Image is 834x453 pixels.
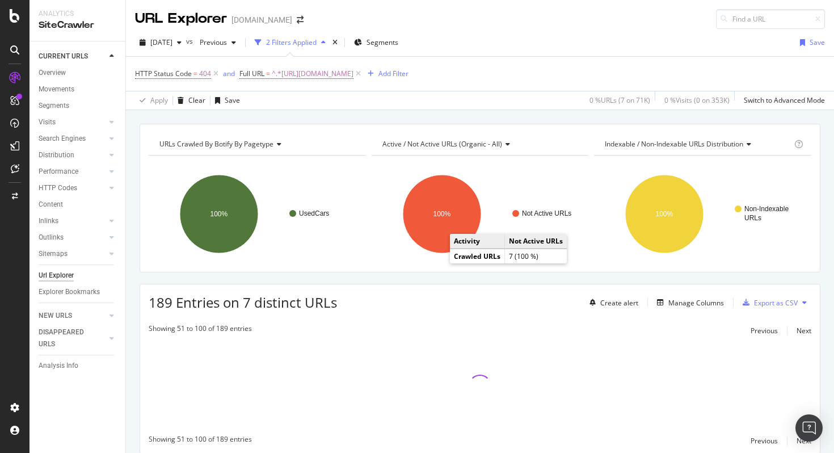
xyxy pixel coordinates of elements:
td: Activity [450,234,505,249]
div: Search Engines [39,133,86,145]
button: Segments [349,33,403,52]
div: and [223,69,235,78]
button: and [223,68,235,79]
div: NEW URLS [39,310,72,322]
div: Open Intercom Messenger [795,414,823,442]
span: ^.*[URL][DOMAIN_NAME] [272,66,353,82]
div: Outlinks [39,232,64,244]
button: Apply [135,91,168,110]
span: = [193,69,197,78]
div: Analysis Info [39,360,78,372]
span: Indexable / Non-Indexable URLs distribution [605,139,743,149]
svg: A chart. [149,165,363,263]
div: Segments [39,100,69,112]
div: Add Filter [378,69,408,78]
div: Clear [188,95,205,105]
text: 100% [210,210,228,218]
div: Apply [150,95,168,105]
h4: Indexable / Non-Indexable URLs Distribution [603,135,792,153]
div: 2 Filters Applied [266,37,317,47]
button: Manage Columns [652,296,724,309]
div: Save [810,37,825,47]
svg: A chart. [372,165,586,263]
span: Segments [367,37,398,47]
span: Previous [195,37,227,47]
div: URL Explorer [135,9,227,28]
div: Analytics [39,9,116,19]
div: Manage Columns [668,298,724,308]
a: Analysis Info [39,360,117,372]
span: vs [186,36,195,46]
div: times [330,37,340,48]
span: Active / Not Active URLs (organic - all) [382,139,502,149]
button: Save [795,33,825,52]
button: Create alert [585,293,638,312]
button: Save [210,91,240,110]
a: NEW URLS [39,310,106,322]
span: URLs Crawled By Botify By pagetype [159,139,273,149]
text: UsedCars [299,209,329,217]
div: Showing 51 to 100 of 189 entries [149,324,252,337]
span: Full URL [239,69,264,78]
span: 189 Entries on 7 distinct URLs [149,293,337,312]
text: Not Active URLs [522,209,571,217]
div: Export as CSV [754,298,798,308]
div: CURRENT URLS [39,51,88,62]
div: Url Explorer [39,270,74,282]
div: Save [225,95,240,105]
button: Previous [195,33,241,52]
td: Not Active URLs [505,234,567,249]
a: DISAPPEARED URLS [39,326,106,350]
input: Find a URL [716,9,825,29]
div: Visits [39,116,56,128]
button: Previous [751,324,778,337]
button: Next [797,324,811,337]
div: Performance [39,166,78,178]
span: = [266,69,270,78]
svg: A chart. [594,165,808,263]
text: Non-Indexable [744,205,789,213]
div: Content [39,199,63,211]
button: Clear [173,91,205,110]
div: Switch to Advanced Mode [744,95,825,105]
td: 7 (100 %) [505,249,567,264]
button: Previous [751,434,778,448]
div: Movements [39,83,74,95]
button: 2 Filters Applied [250,33,330,52]
a: Distribution [39,149,106,161]
div: 0 % Visits ( 0 on 353K ) [664,95,730,105]
div: Inlinks [39,215,58,227]
a: Url Explorer [39,270,117,282]
div: Next [797,326,811,335]
div: Overview [39,67,66,79]
h4: URLs Crawled By Botify By pagetype [157,135,356,153]
a: Performance [39,166,106,178]
div: HTTP Codes [39,182,77,194]
button: Export as CSV [738,293,798,312]
div: [DOMAIN_NAME] [231,14,292,26]
div: arrow-right-arrow-left [297,16,304,24]
a: Outlinks [39,232,106,244]
div: Explorer Bookmarks [39,286,100,298]
div: Distribution [39,149,74,161]
span: HTTP Status Code [135,69,192,78]
button: [DATE] [135,33,186,52]
h4: Active / Not Active URLs [380,135,579,153]
button: Add Filter [363,67,408,81]
a: Sitemaps [39,248,106,260]
text: 100% [433,210,450,218]
button: Switch to Advanced Mode [739,91,825,110]
a: Inlinks [39,215,106,227]
a: Explorer Bookmarks [39,286,117,298]
a: Search Engines [39,133,106,145]
div: SiteCrawler [39,19,116,32]
td: Crawled URLs [450,249,505,264]
div: Previous [751,436,778,446]
a: Movements [39,83,117,95]
div: Previous [751,326,778,335]
div: Sitemaps [39,248,68,260]
div: Create alert [600,298,638,308]
div: DISAPPEARED URLS [39,326,96,350]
